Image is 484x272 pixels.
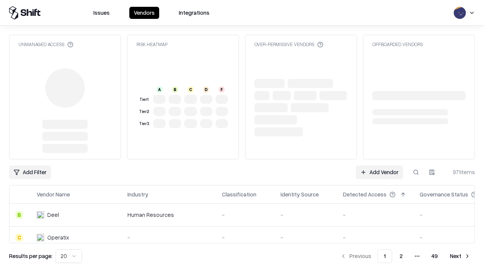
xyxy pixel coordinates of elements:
div: Risk Heatmap [137,41,168,48]
div: C [188,87,194,93]
button: Next [445,249,475,263]
div: A [157,87,163,93]
div: - [222,233,268,241]
div: - [281,233,331,241]
button: Vendors [129,7,159,19]
nav: pagination [336,249,475,263]
div: Tier 1 [138,96,150,103]
div: Unmanaged Access [19,41,73,48]
button: Integrations [174,7,214,19]
div: Industry [127,190,148,198]
div: Deel [47,211,59,219]
div: Offboarded Vendors [372,41,423,48]
div: Vendor Name [37,190,70,198]
div: - [343,233,408,241]
div: Governance Status [420,190,468,198]
div: C [16,234,23,241]
div: - [127,233,210,241]
p: Results per page: [9,252,53,260]
div: Over-Permissive Vendors [254,41,323,48]
div: F [219,87,225,93]
button: 49 [425,249,444,263]
div: D [203,87,209,93]
div: - [222,211,268,219]
div: Operatix [47,233,69,241]
button: 1 [377,249,392,263]
div: Classification [222,190,256,198]
button: Issues [89,7,114,19]
img: Deel [37,211,44,219]
div: Identity Source [281,190,319,198]
div: Detected Access [343,190,386,198]
div: Human Resources [127,211,210,219]
div: 971 items [445,168,475,176]
div: - [343,211,408,219]
div: B [16,211,23,219]
button: 2 [394,249,409,263]
div: Tier 2 [138,108,150,115]
a: Add Vendor [356,165,403,179]
div: Tier 3 [138,121,150,127]
button: Add Filter [9,165,51,179]
div: - [281,211,331,219]
img: Operatix [37,234,44,241]
div: B [172,87,178,93]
